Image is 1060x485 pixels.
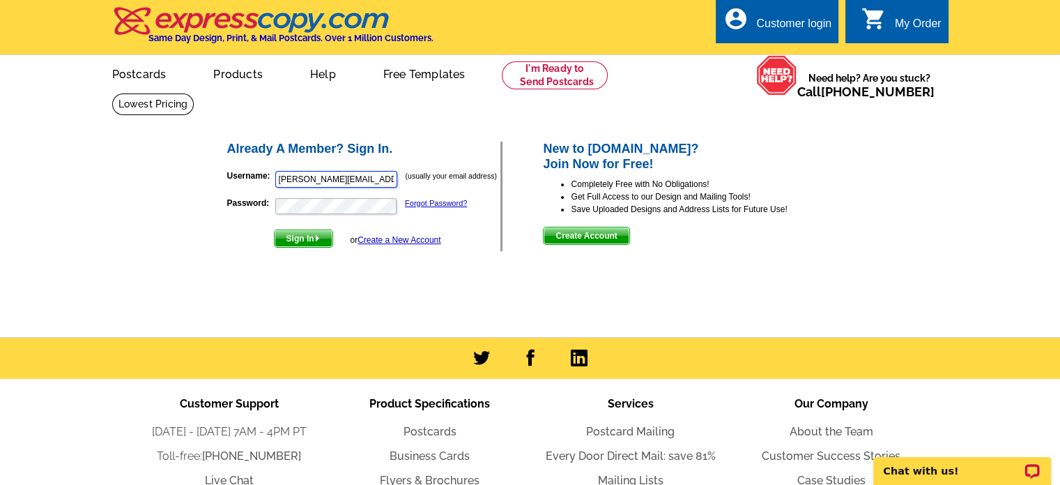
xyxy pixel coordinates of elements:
div: Customer login [756,17,831,37]
li: Completely Free with No Obligations! [571,178,835,191]
span: Product Specifications [369,397,490,410]
span: Services [608,397,654,410]
a: [PHONE_NUMBER] [202,449,301,463]
small: (usually your email address) [406,172,497,180]
span: Call [797,84,935,99]
img: button-next-arrow-white.png [314,235,321,241]
li: [DATE] - [DATE] 7AM - 4PM PT [129,424,330,440]
li: Save Uploaded Designs and Address Lists for Future Use! [571,203,835,216]
a: Postcards [404,425,456,438]
h2: Already A Member? Sign In. [227,142,501,157]
a: Postcard Mailing [586,425,675,438]
i: shopping_cart [861,6,886,31]
i: account_circle [723,6,748,31]
label: Password: [227,197,274,209]
a: Business Cards [390,449,470,463]
span: Need help? Are you stuck? [797,71,942,99]
li: Toll-free: [129,448,330,465]
a: Every Door Direct Mail: save 81% [546,449,716,463]
a: account_circle Customer login [723,15,831,33]
a: Help [288,57,358,89]
a: Same Day Design, Print, & Mail Postcards. Over 1 Million Customers. [112,17,433,43]
a: Postcards [90,57,189,89]
h4: Same Day Design, Print, & Mail Postcards. Over 1 Million Customers. [148,33,433,43]
a: Free Templates [361,57,488,89]
a: Products [191,57,285,89]
iframe: LiveChat chat widget [864,441,1060,485]
button: Sign In [274,230,333,248]
div: My Order [895,17,942,37]
li: Get Full Access to our Design and Mailing Tools! [571,191,835,203]
div: or [350,234,440,246]
span: Create Account [544,227,629,244]
a: Create a New Account [358,235,440,245]
a: Customer Success Stories [762,449,900,463]
h2: New to [DOMAIN_NAME]? Join Now for Free! [543,142,835,172]
a: shopping_cart My Order [861,15,942,33]
a: About the Team [790,425,873,438]
a: Forgot Password? [405,199,467,207]
span: Our Company [794,397,868,410]
button: Create Account [543,227,629,245]
label: Username: [227,170,274,182]
span: Customer Support [180,397,279,410]
span: Sign In [275,230,332,247]
img: help [756,55,797,96]
a: [PHONE_NUMBER] [821,84,935,99]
